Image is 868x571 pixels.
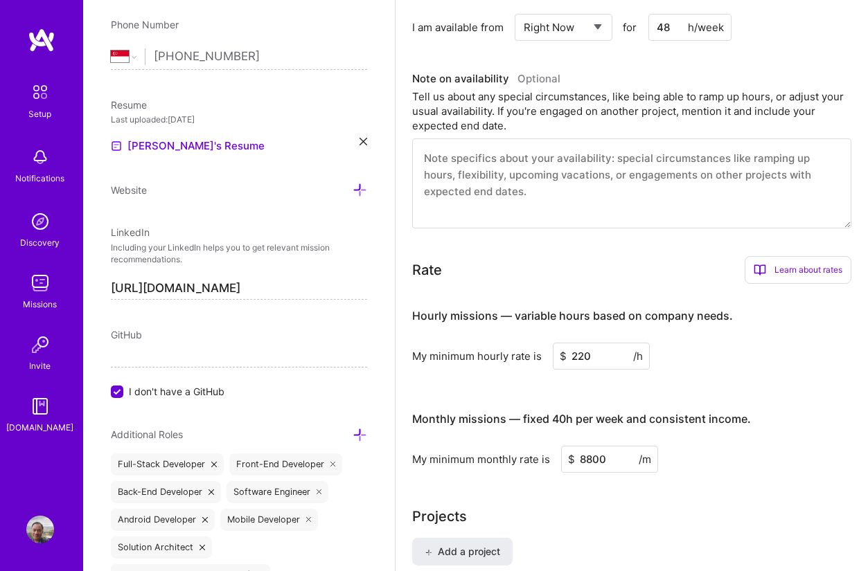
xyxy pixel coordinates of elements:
div: My minimum monthly rate is [412,452,550,466]
span: Website [111,184,147,196]
span: $ [568,452,575,466]
span: LinkedIn [111,226,150,238]
div: Android Developer [111,509,215,531]
i: icon PlusBlack [425,549,432,556]
div: Setup [29,107,52,121]
span: Phone Number [111,19,179,30]
i: icon Close [211,462,217,467]
span: /m [639,452,651,466]
input: XXX [553,343,650,370]
span: Add a project [425,545,500,559]
i: icon Close [200,545,205,550]
div: Note on availability [412,69,560,89]
span: GitHub [111,329,142,341]
div: Tell us about any special circumstances, like being able to ramp up hours, or adjust your usual a... [412,89,851,133]
div: [DOMAIN_NAME] [7,420,74,435]
button: Add a project [412,538,513,565]
i: icon Close [360,138,367,145]
div: Invite [30,359,51,373]
input: XXX [561,446,658,473]
span: /h [633,349,643,363]
span: $ [560,349,567,363]
input: +1 (000) 000-0000 [154,37,367,77]
img: Invite [26,331,54,359]
img: bell [26,143,54,171]
div: Discovery [21,235,60,250]
div: Missions [24,297,57,311]
div: Notifications [16,171,65,185]
div: Back-End Developer [111,481,221,503]
i: icon Close [306,517,312,523]
h4: Hourly missions — variable hours based on company needs. [412,309,733,323]
a: User Avatar [23,516,57,543]
span: for [623,20,637,35]
input: XX [648,14,732,41]
div: Front-End Developer [229,453,343,475]
span: Additional Roles [111,428,183,440]
div: Full-Stack Developer [111,453,224,475]
h4: Monthly missions — fixed 40h per week and consistent income. [412,413,751,426]
i: icon Close [202,517,208,523]
div: Rate [412,260,442,280]
img: discovery [26,208,54,235]
p: Including your LinkedIn helps you to get relevant mission recommendations. [111,242,367,266]
div: Solution Architect [111,536,212,559]
div: Projects [412,506,467,527]
img: Resume [111,141,122,152]
div: My minimum hourly rate is [412,349,542,363]
img: logo [28,28,55,53]
span: I don't have a GitHub [129,384,224,399]
span: Optional [517,72,560,85]
div: h/week [689,20,725,35]
img: User Avatar [26,516,54,543]
div: I am available from [412,20,504,35]
div: Software Engineer [227,481,329,503]
a: [PERSON_NAME]'s Resume [111,138,265,154]
div: Last uploaded: [DATE] [111,112,367,127]
span: Resume [111,99,147,111]
div: Mobile Developer [220,509,319,531]
i: icon Close [209,489,214,495]
img: teamwork [26,269,54,297]
i: icon Close [330,462,336,467]
i: icon Close [317,489,322,495]
img: setup [26,78,55,107]
i: icon BookOpen [754,264,766,276]
img: guide book [26,392,54,420]
div: Learn about rates [745,256,851,284]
